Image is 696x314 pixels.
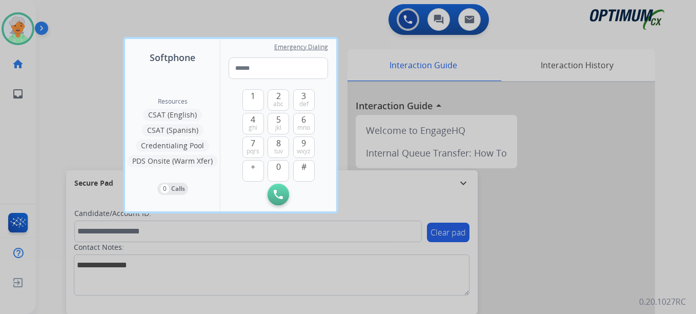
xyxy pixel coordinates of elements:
button: 0 [268,160,289,182]
span: 2 [276,90,281,102]
span: # [301,161,306,173]
span: Emergency Dialing [274,43,328,51]
span: Resources [158,97,188,106]
span: ghi [249,124,257,132]
span: 9 [301,137,306,149]
span: 0 [276,161,281,173]
span: def [299,100,309,108]
button: 0Calls [157,183,188,195]
span: 4 [251,113,255,126]
span: 8 [276,137,281,149]
span: mno [297,124,310,132]
span: Softphone [150,50,195,65]
button: 4ghi [242,113,264,134]
button: 5jkl [268,113,289,134]
p: 0 [160,184,169,193]
button: 6mno [293,113,315,134]
p: Calls [171,184,185,193]
span: wxyz [297,147,311,155]
span: + [251,161,255,173]
span: 3 [301,90,306,102]
button: 2abc [268,89,289,111]
span: tuv [274,147,283,155]
span: 7 [251,137,255,149]
p: 0.20.1027RC [639,296,686,308]
button: 1 [242,89,264,111]
button: 7pqrs [242,136,264,158]
button: 8tuv [268,136,289,158]
button: CSAT (English) [143,109,202,121]
span: 1 [251,90,255,102]
button: Credentialing Pool [136,140,209,152]
button: + [242,160,264,182]
span: abc [273,100,283,108]
span: 5 [276,113,281,126]
button: # [293,160,315,182]
button: CSAT (Spanish) [142,124,203,136]
span: pqrs [247,147,259,155]
button: 3def [293,89,315,111]
img: call-button [274,190,283,199]
span: 6 [301,113,306,126]
button: PDS Onsite (Warm Xfer) [127,155,218,167]
button: 9wxyz [293,136,315,158]
span: jkl [275,124,281,132]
